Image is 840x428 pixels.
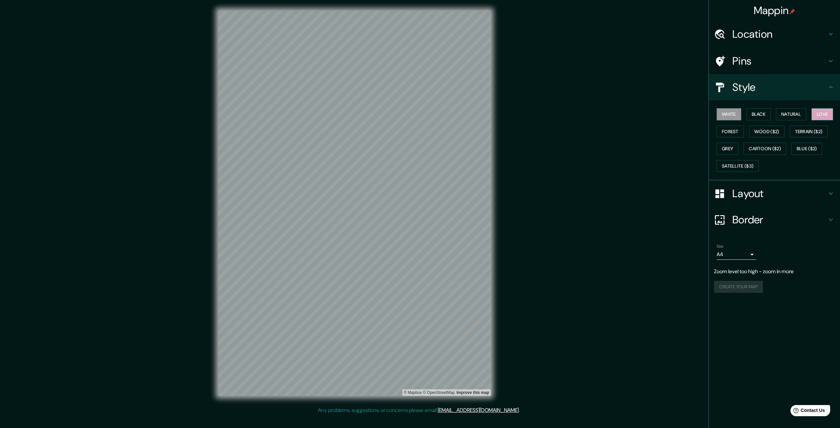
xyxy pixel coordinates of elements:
[732,28,827,41] h4: Location
[709,180,840,207] div: Layout
[709,21,840,47] div: Location
[749,126,785,138] button: Wood ($2)
[746,108,771,120] button: Black
[732,213,827,226] h4: Border
[791,143,822,155] button: Blue ($2)
[709,48,840,74] div: Pins
[520,406,521,414] div: .
[521,406,522,414] div: .
[717,126,744,138] button: Forest
[404,390,422,395] a: Mapbox
[811,108,833,120] button: Love
[318,406,520,414] p: Any problems, suggestions, or concerns please email .
[218,10,491,396] canvas: Map
[754,4,795,17] h4: Mappin
[456,390,489,395] a: Map feedback
[790,9,795,14] img: pin-icon.png
[717,143,738,155] button: Grey
[709,74,840,100] div: Style
[790,126,828,138] button: Terrain ($2)
[732,187,827,200] h4: Layout
[717,160,759,172] button: Satellite ($3)
[717,244,724,249] label: Size
[438,407,519,414] a: [EMAIL_ADDRESS][DOMAIN_NAME]
[714,268,835,275] p: Zoom level too high - zoom in more
[717,108,741,120] button: White
[776,108,806,120] button: Natural
[744,143,786,155] button: Cartoon ($2)
[782,402,833,421] iframe: Help widget launcher
[709,207,840,233] div: Border
[423,390,455,395] a: OpenStreetMap
[717,249,756,260] div: A4
[732,54,827,68] h4: Pins
[732,81,827,94] h4: Style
